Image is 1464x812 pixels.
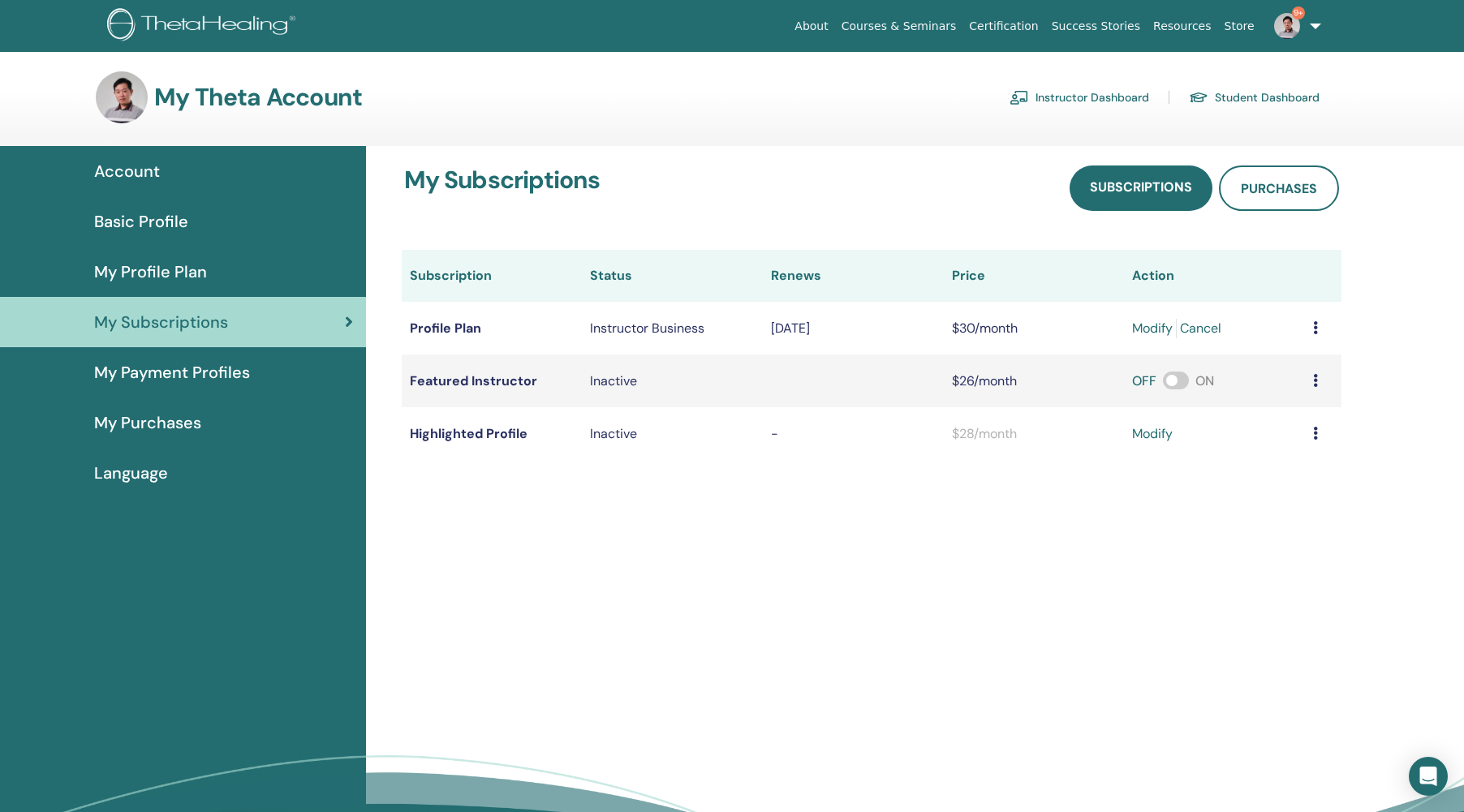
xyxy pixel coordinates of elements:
span: My Subscriptions [94,310,228,334]
td: Featured Instructor [402,354,583,407]
td: Profile Plan [402,302,583,354]
img: graduation-cap.svg [1189,91,1208,105]
a: Student Dashboard [1189,84,1320,110]
th: Subscription [402,250,583,302]
th: Action [1124,250,1305,302]
span: OFF [1132,372,1156,389]
span: - [771,425,778,442]
p: Inactive [590,424,755,444]
span: Purchases [1241,180,1317,197]
img: default.jpg [96,71,148,123]
img: chalkboard-teacher.svg [1010,90,1029,105]
div: Inactive [590,372,755,391]
th: Renews [763,250,944,302]
span: 9+ [1292,6,1305,19]
a: Purchases [1219,165,1339,211]
span: My Purchases [94,410,201,435]
a: Instructor Dashboard [1010,84,1149,110]
span: [DATE] [771,320,810,337]
img: default.jpg [1274,13,1300,39]
span: My Payment Profiles [94,360,250,385]
a: Success Stories [1045,11,1147,41]
a: Store [1218,11,1261,41]
span: Subscriptions [1090,178,1192,195]
span: Account [94,159,160,183]
td: Highlighted Profile [402,407,583,460]
div: Instructor Business [590,319,755,338]
a: Cancel [1180,319,1221,338]
h3: My Theta Account [154,83,362,112]
div: Open Intercom Messenger [1409,757,1448,796]
th: Status [582,250,763,302]
th: Price [944,250,1125,302]
span: Basic Profile [94,209,188,234]
a: About [788,11,834,41]
span: $28/month [952,425,1017,442]
a: modify [1132,319,1173,338]
a: Resources [1147,11,1218,41]
span: My Profile Plan [94,260,207,284]
span: ON [1195,372,1214,389]
span: $26/month [952,372,1017,389]
a: Certification [962,11,1044,41]
a: modify [1132,424,1173,444]
span: Language [94,461,168,485]
img: logo.png [107,8,301,45]
span: $30/month [952,320,1018,337]
a: Courses & Seminars [835,11,963,41]
h3: My Subscriptions [404,165,601,204]
a: Subscriptions [1070,165,1212,211]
